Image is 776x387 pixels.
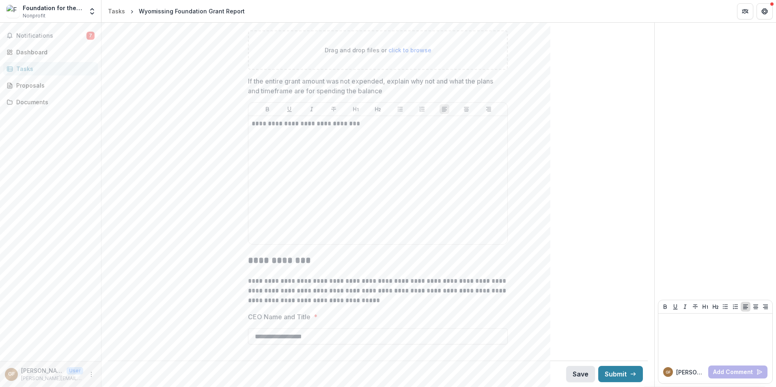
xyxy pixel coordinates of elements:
p: Drag and drop files or [325,46,431,54]
button: Underline [285,104,294,114]
button: Ordered List [731,302,740,312]
button: Align Left [440,104,449,114]
div: Geoff Fleming [8,372,15,377]
span: 7 [86,32,95,40]
button: Heading 1 [701,302,710,312]
p: If the entire grant amount was not expended, explain why not and what the plans and timeframe are... [248,76,503,96]
button: More [86,370,96,379]
div: Proposals [16,81,91,90]
button: Get Help [757,3,773,19]
button: Heading 1 [351,104,361,114]
a: Tasks [105,5,128,17]
a: Dashboard [3,45,98,59]
p: CEO Name and Title [248,312,310,322]
button: Bullet List [395,104,405,114]
button: Open entity switcher [86,3,98,19]
p: [PERSON_NAME] [676,368,705,376]
button: Add Comment [708,365,767,378]
button: Partners [737,3,753,19]
div: Tasks [16,64,91,73]
p: [PERSON_NAME][EMAIL_ADDRESS][PERSON_NAME][DOMAIN_NAME] [21,375,83,382]
a: Documents [3,95,98,109]
p: [PERSON_NAME] [21,366,63,375]
span: click to browse [388,47,431,54]
button: Notifications7 [3,29,98,42]
button: Ordered List [417,104,427,114]
div: Tasks [108,7,125,15]
button: Heading 2 [373,104,383,114]
span: Notifications [16,32,86,39]
button: Submit [598,366,643,382]
div: Foundation for the [GEOGRAPHIC_DATA] [23,4,83,12]
button: Strike [329,104,338,114]
button: Align Right [484,104,494,114]
span: Nonprofit [23,12,45,19]
button: Align Center [751,302,761,312]
div: Geoff Fleming [666,370,671,374]
button: Align Left [741,302,750,312]
button: Align Center [461,104,471,114]
button: Bold [660,302,670,312]
nav: breadcrumb [105,5,248,17]
img: Foundation for the Reading Public Museum [6,5,19,18]
button: Save [566,366,595,382]
button: Underline [670,302,680,312]
button: Heading 2 [711,302,720,312]
a: Proposals [3,79,98,92]
p: User [67,367,83,374]
button: Bullet List [720,302,730,312]
button: Italicize [680,302,690,312]
div: Wyomissing Foundation Grant Report [139,7,245,15]
div: Documents [16,98,91,106]
a: Tasks [3,62,98,75]
button: Align Right [761,302,770,312]
button: Strike [690,302,700,312]
button: Bold [263,104,272,114]
button: Italicize [307,104,317,114]
div: Dashboard [16,48,91,56]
